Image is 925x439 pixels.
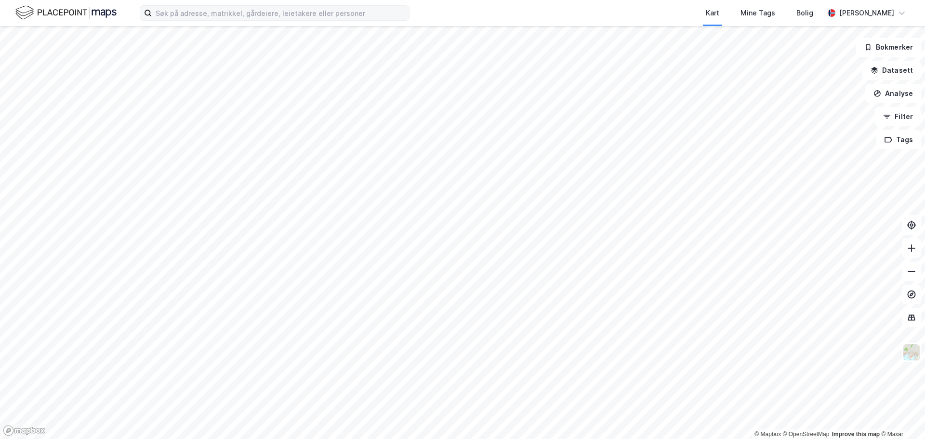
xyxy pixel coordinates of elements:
button: Bokmerker [856,38,921,57]
a: Mapbox homepage [3,425,45,436]
a: Improve this map [832,431,880,438]
img: logo.f888ab2527a4732fd821a326f86c7f29.svg [15,4,117,21]
button: Filter [875,107,921,126]
a: Mapbox [754,431,781,438]
button: Analyse [865,84,921,103]
button: Tags [876,130,921,149]
img: Z [902,343,921,361]
input: Søk på adresse, matrikkel, gårdeiere, leietakere eller personer [152,6,409,20]
div: Bolig [796,7,813,19]
div: Kart [706,7,719,19]
button: Datasett [862,61,921,80]
iframe: Chat Widget [877,393,925,439]
div: Mine Tags [740,7,775,19]
div: [PERSON_NAME] [839,7,894,19]
a: OpenStreetMap [783,431,830,438]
